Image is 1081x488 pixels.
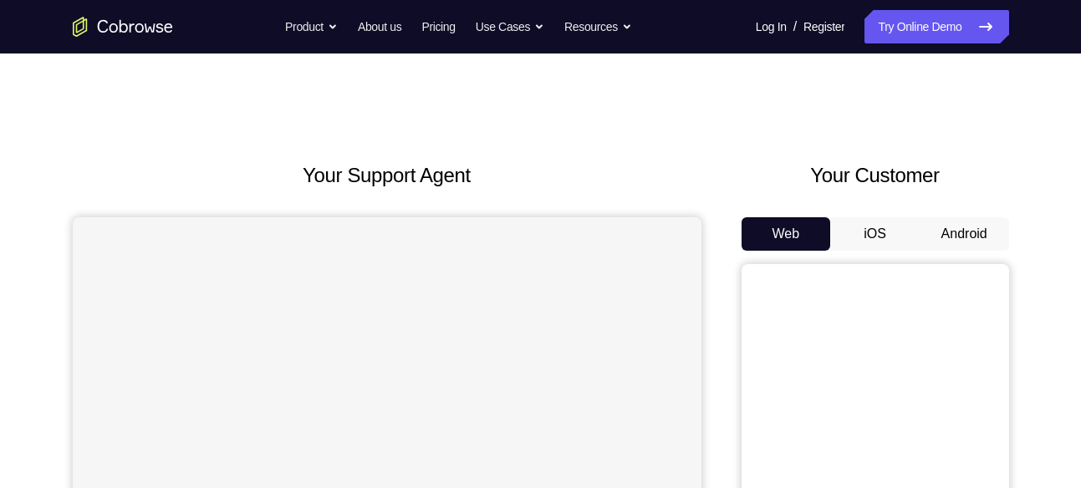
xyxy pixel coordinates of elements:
[830,217,920,251] button: iOS
[803,10,844,43] a: Register
[358,10,401,43] a: About us
[756,10,787,43] a: Log In
[73,17,173,37] a: Go to the home page
[421,10,455,43] a: Pricing
[742,160,1009,191] h2: Your Customer
[564,10,632,43] button: Resources
[864,10,1008,43] a: Try Online Demo
[476,10,544,43] button: Use Cases
[742,217,831,251] button: Web
[285,10,338,43] button: Product
[73,160,701,191] h2: Your Support Agent
[920,217,1009,251] button: Android
[793,17,797,37] span: /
